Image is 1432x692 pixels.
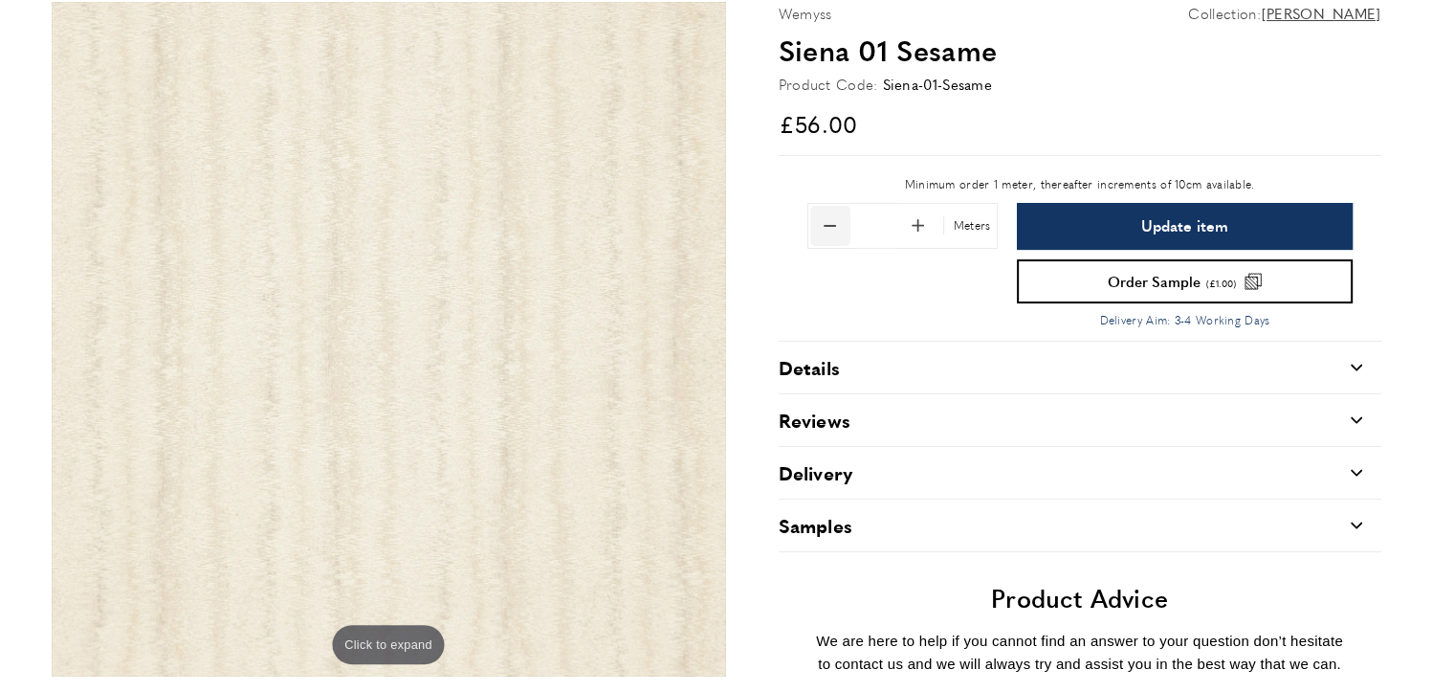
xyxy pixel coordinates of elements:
strong: Product Code [779,73,878,96]
p: Collection: [1188,2,1380,25]
p: Wemyss [779,2,832,25]
img: product photo [52,2,726,677]
div: Siena-01-Sesame [882,73,992,96]
button: Remove 0.1 from quantity [810,206,850,246]
span: £56.00 [779,107,858,140]
p: Minimum order 1 meter, thereafter increments of 10cm available. [807,175,1353,193]
p: We are here to help if you cannot find an answer to your question don’t hesitate to contact us an... [779,630,1381,676]
h2: Details [779,354,840,381]
p: Delivery Aim: 3-4 Working Days [1017,311,1352,329]
h1: Siena 01 Sesame [779,30,1381,70]
span: Update item [1141,218,1228,234]
a: product photoClick to expand [52,2,726,677]
span: Order Sample [1107,274,1200,288]
h2: Reviews [779,407,850,434]
button: Add 0.1 to quantity [898,206,938,246]
h2: Delivery [779,459,853,486]
a: [PERSON_NAME] [1262,2,1381,25]
button: Update item [1017,203,1352,250]
h2: Samples [779,512,852,539]
button: Order Sample (£1.00) [1017,259,1352,303]
h2: Product Advice [779,581,1381,615]
div: Meters [943,216,996,234]
span: (£1.00) [1205,279,1235,288]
